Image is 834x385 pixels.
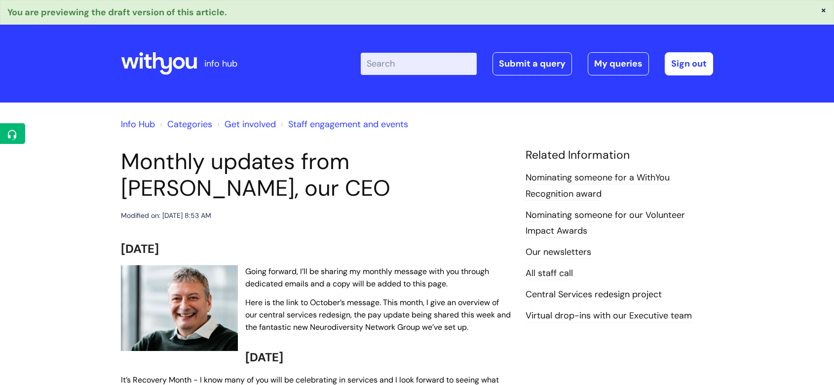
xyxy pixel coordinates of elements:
[121,241,159,256] span: [DATE]
[288,118,408,130] a: Staff engagement and events
[526,172,670,200] a: Nominating someone for a WithYou Recognition award
[361,53,477,74] input: Search
[493,52,572,75] a: Submit a query
[225,118,276,130] a: Get involved
[245,350,283,365] span: [DATE]
[121,265,238,351] img: WithYou Chief Executive Simon Phillips pictured looking at the camera and smiling
[361,52,713,75] div: | -
[526,246,591,259] a: Our newsletters
[121,210,211,222] div: Modified on: [DATE] 8:53 AM
[588,52,649,75] a: My queries
[821,5,827,14] button: ×
[526,310,692,322] a: Virtual drop-ins with our Executive team
[665,52,713,75] a: Sign out
[526,148,713,162] h4: Related Information
[278,116,408,132] li: Staff engagement and events
[167,118,212,130] a: Categories
[121,148,511,202] h1: Monthly updates from [PERSON_NAME], our CEO
[121,118,155,130] a: Info Hub
[245,297,511,332] span: Here is the link to October’s message. This month, I give an overview of our central services red...
[204,56,237,71] p: info hub
[157,116,212,132] li: Solution home
[526,288,662,301] a: Central Services redesign project
[245,266,489,289] span: Going forward, I’ll be sharing my monthly message with you through dedicated emails and a copy wi...
[215,116,276,132] li: Get involved
[526,267,573,280] a: All staff call
[526,209,685,238] a: Nominating someone for our Volunteer Impact Awards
